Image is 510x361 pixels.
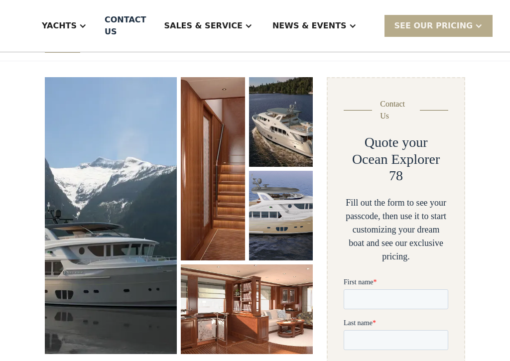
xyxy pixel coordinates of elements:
[272,20,347,32] div: News & EVENTS
[181,77,245,260] a: open lightbox
[164,20,242,32] div: Sales & Service
[105,14,146,38] div: Contact US
[365,134,428,151] h2: Quote your
[344,196,448,263] div: Fill out the form to see your passcode, then use it to start customizing your dream boat and see ...
[384,15,493,36] div: SEE Our Pricing
[262,6,367,46] div: News & EVENTS
[380,98,412,122] div: Contact Us
[249,171,313,260] a: open lightbox
[249,77,313,167] a: open lightbox
[344,151,448,184] h2: Ocean Explorer 78
[42,20,77,32] div: Yachts
[394,20,473,32] div: SEE Our Pricing
[181,264,313,354] a: open lightbox
[154,6,262,46] div: Sales & Service
[45,77,177,354] a: open lightbox
[32,6,97,46] div: Yachts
